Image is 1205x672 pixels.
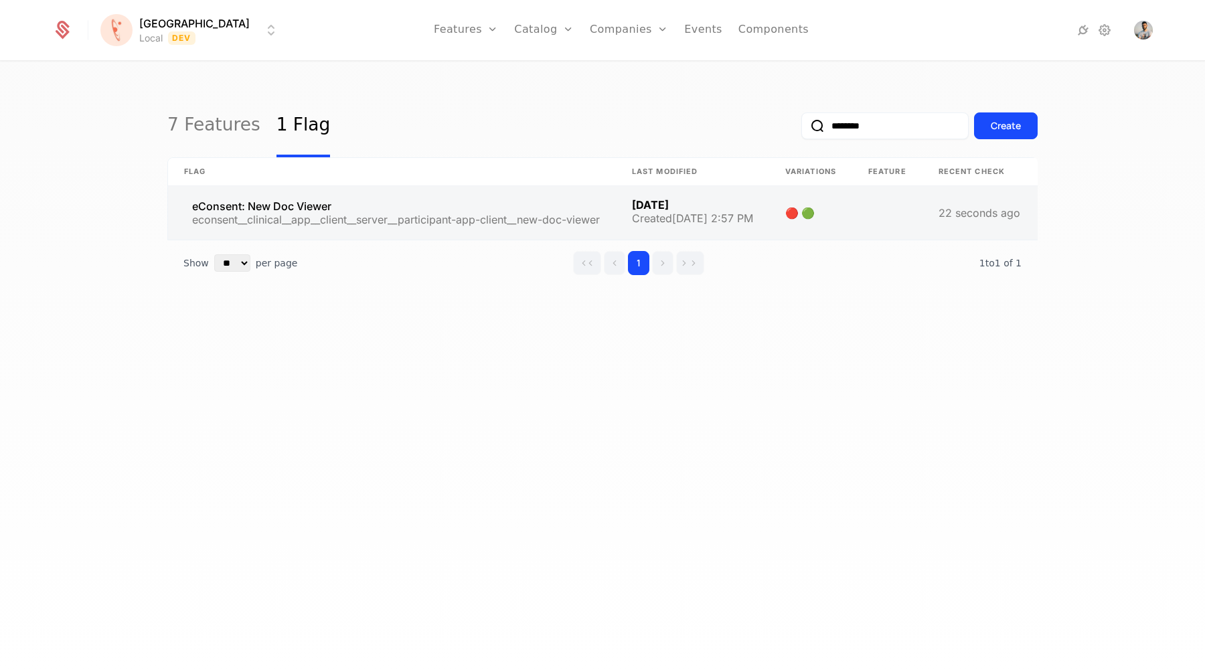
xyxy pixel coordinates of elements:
[979,258,1016,268] span: 1 to 1 of
[974,112,1038,139] button: Create
[1075,22,1091,38] a: Integrations
[604,251,625,275] button: Go to previous page
[652,251,673,275] button: Go to next page
[628,251,649,275] button: Go to page 1
[167,240,1038,286] div: Table pagination
[139,15,250,31] span: [GEOGRAPHIC_DATA]
[573,251,704,275] div: Page navigation
[573,251,601,275] button: Go to first page
[616,158,769,186] th: Last Modified
[852,158,922,186] th: Feature
[1134,21,1153,39] button: Open user button
[104,15,279,45] button: Select environment
[168,158,616,186] th: Flag
[1134,21,1153,39] img: Filip Ćurčić
[256,256,298,270] span: per page
[100,14,133,46] img: Florence
[183,256,209,270] span: Show
[979,258,1022,268] span: 1
[676,251,704,275] button: Go to last page
[1097,22,1113,38] a: Settings
[214,254,250,272] select: Select page size
[769,158,852,186] th: Variations
[922,158,1036,186] th: Recent check
[167,94,260,157] a: 7 Features
[168,31,195,45] span: Dev
[991,119,1021,133] div: Create
[276,94,331,157] a: 1 Flag
[139,31,163,45] div: Local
